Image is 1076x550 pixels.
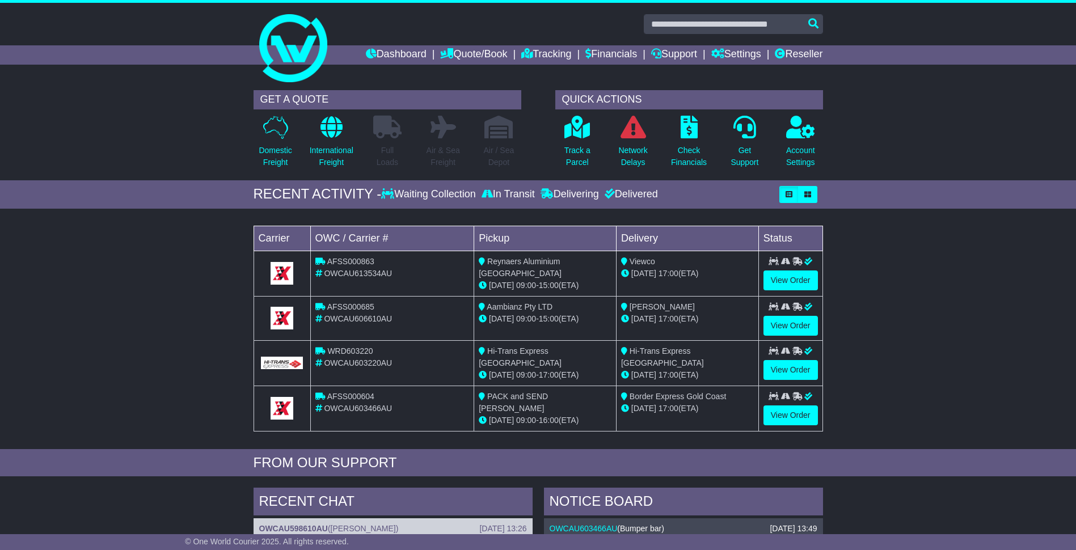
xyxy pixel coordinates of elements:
span: AFSS000863 [327,257,374,266]
span: Bumper bar [620,524,661,533]
p: Account Settings [786,145,815,168]
a: View Order [763,316,818,336]
span: Border Express Gold Coast [630,392,726,401]
span: Reynaers Aluminium [GEOGRAPHIC_DATA] [479,257,562,278]
a: View Order [763,405,818,425]
span: PACK and SEND [PERSON_NAME] [479,392,548,413]
span: 15:00 [539,314,559,323]
div: Waiting Collection [381,188,478,201]
div: (ETA) [621,369,754,381]
div: - (ETA) [479,313,611,325]
p: Network Delays [618,145,647,168]
p: Domestic Freight [259,145,292,168]
div: RECENT ACTIVITY - [254,186,382,202]
p: Check Financials [671,145,707,168]
div: ( ) [550,524,817,534]
div: Delivered [602,188,658,201]
a: OWCAU603466AU [550,524,618,533]
span: [DATE] [631,404,656,413]
span: 17:00 [659,370,678,379]
span: [DATE] [631,269,656,278]
p: Track a Parcel [564,145,590,168]
span: Aambianz Pty LTD [487,302,552,311]
div: In Transit [479,188,538,201]
td: Status [758,226,822,251]
a: Quote/Book [440,45,507,65]
a: GetSupport [730,115,759,175]
span: [DATE] [489,416,514,425]
td: Pickup [474,226,617,251]
div: NOTICE BOARD [544,488,823,518]
div: QUICK ACTIONS [555,90,823,109]
div: (ETA) [621,313,754,325]
p: Full Loads [373,145,402,168]
span: 16:00 [539,416,559,425]
div: - (ETA) [479,414,611,426]
img: GetCarrierServiceLogo [271,397,293,420]
span: AFSS000685 [327,302,374,311]
span: 09:00 [516,281,536,290]
a: AccountSettings [786,115,816,175]
a: Reseller [775,45,822,65]
span: OWCAU603220AU [324,358,392,367]
p: Get Support [731,145,758,168]
p: Air / Sea Depot [484,145,514,168]
a: OWCAU598610AU [259,524,328,533]
span: Hi-Trans Express [GEOGRAPHIC_DATA] [479,346,562,367]
span: 17:00 [659,404,678,413]
div: - (ETA) [479,280,611,291]
span: [PERSON_NAME] [630,302,695,311]
td: OWC / Carrier # [310,226,474,251]
a: NetworkDelays [618,115,648,175]
span: Viewco [630,257,655,266]
a: Support [651,45,697,65]
span: To Be Collected Team ([EMAIL_ADDRESS][DOMAIN_NAME]) [259,534,478,543]
span: OWCAU606610AU [324,314,392,323]
td: Delivery [616,226,758,251]
a: DomesticFreight [258,115,292,175]
span: © One World Courier 2025. All rights reserved. [185,537,349,546]
a: Financials [585,45,637,65]
div: GET A QUOTE [254,90,521,109]
p: International Freight [310,145,353,168]
span: 17:00 [659,269,678,278]
a: Track aParcel [564,115,591,175]
span: OWCAU603466AU [324,404,392,413]
span: [DATE] [489,370,514,379]
span: AFSS000604 [327,392,374,401]
a: InternationalFreight [309,115,354,175]
div: Delivering [538,188,602,201]
div: [DATE] 13:49 [770,524,817,534]
div: ( ) [259,524,527,534]
a: Dashboard [366,45,427,65]
a: Settings [711,45,761,65]
a: View Order [763,270,818,290]
span: WRD603220 [327,346,373,356]
div: - (ETA) [479,369,611,381]
span: 09:00 [516,416,536,425]
td: Carrier [254,226,310,251]
a: CheckFinancials [670,115,707,175]
span: Hi-Trans Express [GEOGRAPHIC_DATA] [621,346,704,367]
div: (ETA) [621,403,754,414]
img: GetCarrierServiceLogo [271,262,293,285]
span: [DATE] [489,281,514,290]
img: GetCarrierServiceLogo [261,357,303,369]
span: [DATE] [631,314,656,323]
span: 17:00 [659,314,678,323]
span: [DATE] [631,370,656,379]
a: View Order [763,360,818,380]
div: FROM OUR SUPPORT [254,455,823,471]
span: 09:00 [516,314,536,323]
div: (ETA) [621,268,754,280]
span: 15:00 [539,281,559,290]
img: GetCarrierServiceLogo [271,307,293,329]
p: Air & Sea Freight [427,145,460,168]
div: RECENT CHAT [254,488,533,518]
span: 17:00 [539,370,559,379]
span: [DATE] [489,314,514,323]
span: OWCAU613534AU [324,269,392,278]
span: [PERSON_NAME] [331,524,396,533]
a: Tracking [521,45,571,65]
span: 09:00 [516,370,536,379]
